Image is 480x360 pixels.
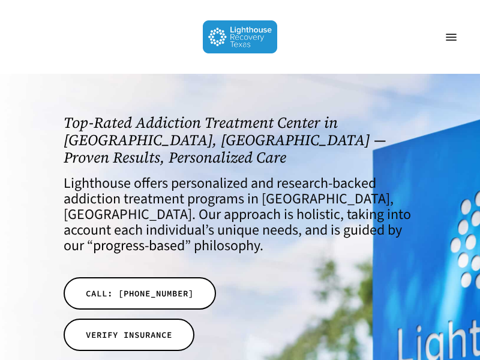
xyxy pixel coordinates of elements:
[64,114,416,166] h1: Top-Rated Addiction Treatment Center in [GEOGRAPHIC_DATA], [GEOGRAPHIC_DATA] — Proven Results, Pe...
[86,329,172,341] span: VERIFY INSURANCE
[64,277,216,310] a: CALL: [PHONE_NUMBER]
[93,235,185,256] a: progress-based
[439,31,463,43] a: Navigation Menu
[86,287,194,299] span: CALL: [PHONE_NUMBER]
[64,176,416,254] h4: Lighthouse offers personalized and research-backed addiction treatment programs in [GEOGRAPHIC_DA...
[203,20,278,53] img: Lighthouse Recovery Texas
[64,319,194,351] a: VERIFY INSURANCE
